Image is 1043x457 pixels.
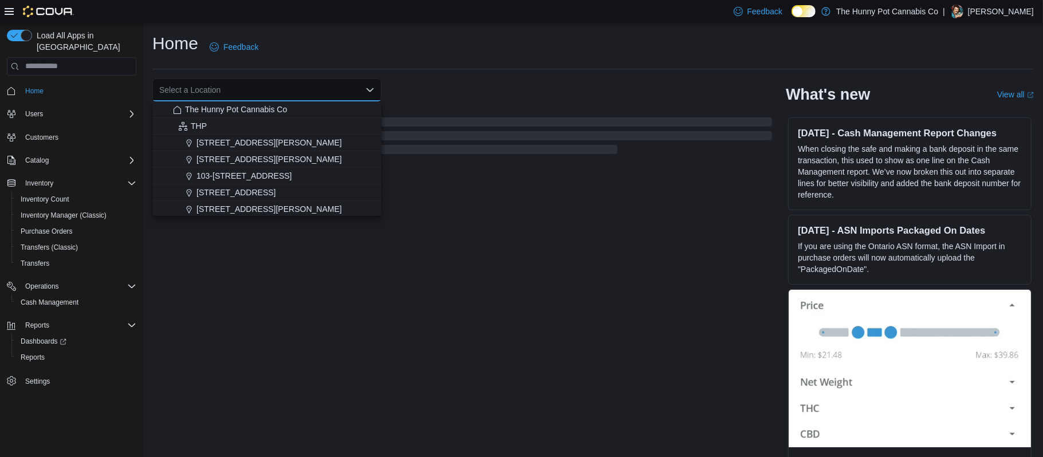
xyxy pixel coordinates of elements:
h3: [DATE] - ASN Imports Packaged On Dates [798,224,1022,236]
span: Settings [25,377,50,386]
span: Cash Management [16,296,136,309]
span: Customers [25,133,58,142]
button: Transfers (Classic) [11,239,141,255]
span: Reports [21,318,136,332]
h3: [DATE] - Cash Management Report Changes [798,127,1022,139]
a: Customers [21,131,63,144]
button: Inventory [2,175,141,191]
span: Loading [152,120,772,156]
nav: Complex example [7,78,136,419]
p: [PERSON_NAME] [968,5,1034,18]
button: Operations [21,279,64,293]
span: [STREET_ADDRESS] [196,187,275,198]
p: If you are using the Ontario ASN format, the ASN Import in purchase orders will now automatically... [798,241,1022,275]
span: Customers [21,130,136,144]
button: Inventory [21,176,58,190]
span: Users [25,109,43,119]
button: Cash Management [11,294,141,310]
button: Transfers [11,255,141,271]
h2: What's new [786,85,870,104]
button: Users [21,107,48,121]
a: Transfers [16,257,54,270]
span: Users [21,107,136,121]
img: Cova [23,6,74,17]
h1: Home [152,32,198,55]
a: Transfers (Classic) [16,241,82,254]
button: Close list of options [365,85,375,94]
button: 103-[STREET_ADDRESS] [152,168,381,184]
span: Inventory Manager (Classic) [21,211,107,220]
span: Dark Mode [792,17,792,18]
button: Reports [2,317,141,333]
a: Settings [21,375,54,388]
span: Inventory [25,179,53,188]
button: [STREET_ADDRESS][PERSON_NAME] [152,135,381,151]
span: Operations [25,282,59,291]
button: Catalog [2,152,141,168]
span: Catalog [25,156,49,165]
span: Inventory Count [21,195,69,204]
span: Settings [21,373,136,388]
a: Inventory Count [16,192,74,206]
p: The Hunny Pot Cannabis Co [836,5,938,18]
span: Home [21,84,136,98]
span: Dashboards [16,334,136,348]
div: Colten McCarthy [950,5,963,18]
button: Operations [2,278,141,294]
span: Transfers (Classic) [16,241,136,254]
button: [STREET_ADDRESS][PERSON_NAME] [152,201,381,218]
input: Dark Mode [792,5,816,17]
button: [STREET_ADDRESS] [152,184,381,201]
p: | [943,5,945,18]
button: Reports [21,318,54,332]
span: Catalog [21,153,136,167]
button: Users [2,106,141,122]
span: Inventory [21,176,136,190]
svg: External link [1027,92,1034,99]
button: Inventory Count [11,191,141,207]
a: Dashboards [16,334,71,348]
span: 103-[STREET_ADDRESS] [196,170,292,182]
button: Customers [2,129,141,145]
button: THP [152,118,381,135]
button: Inventory Manager (Classic) [11,207,141,223]
span: Reports [16,350,136,364]
span: Reports [25,321,49,330]
a: Feedback [205,36,263,58]
button: Purchase Orders [11,223,141,239]
a: Cash Management [16,296,83,309]
button: Home [2,82,141,99]
button: Catalog [21,153,53,167]
span: Feedback [223,41,258,53]
span: Dashboards [21,337,66,346]
button: Reports [11,349,141,365]
span: Transfers [21,259,49,268]
button: [STREET_ADDRESS][PERSON_NAME] [152,151,381,168]
span: [STREET_ADDRESS][PERSON_NAME] [196,203,342,215]
a: Reports [16,350,49,364]
button: The Hunny Pot Cannabis Co [152,101,381,118]
span: Feedback [747,6,782,17]
a: View allExternal link [997,90,1034,99]
a: Dashboards [11,333,141,349]
span: [STREET_ADDRESS][PERSON_NAME] [196,137,342,148]
span: Purchase Orders [21,227,73,236]
span: Reports [21,353,45,362]
span: Transfers (Classic) [21,243,78,252]
a: Purchase Orders [16,224,77,238]
p: When closing the safe and making a bank deposit in the same transaction, this used to show as one... [798,143,1022,200]
a: Inventory Manager (Classic) [16,208,111,222]
span: Home [25,86,44,96]
span: The Hunny Pot Cannabis Co [185,104,287,115]
a: Home [21,84,48,98]
button: Settings [2,372,141,389]
span: Load All Apps in [GEOGRAPHIC_DATA] [32,30,136,53]
span: Purchase Orders [16,224,136,238]
span: THP [191,120,207,132]
span: [STREET_ADDRESS][PERSON_NAME] [196,153,342,165]
span: Cash Management [21,298,78,307]
span: Operations [21,279,136,293]
span: Inventory Manager (Classic) [16,208,136,222]
span: Transfers [16,257,136,270]
span: Inventory Count [16,192,136,206]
